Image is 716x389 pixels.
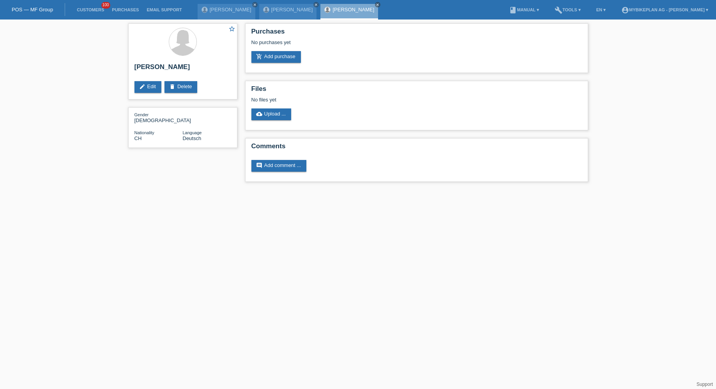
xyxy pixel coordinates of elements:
a: Support [697,382,713,387]
h2: Files [251,85,582,97]
a: EN ▾ [592,7,610,12]
i: book [509,6,517,14]
a: close [375,2,380,7]
a: close [313,2,319,7]
h2: [PERSON_NAME] [134,63,231,75]
i: delete [169,83,175,90]
a: editEdit [134,81,161,93]
i: add_shopping_cart [256,53,262,60]
a: [PERSON_NAME] [271,7,313,12]
a: close [252,2,258,7]
a: account_circleMybikeplan AG - [PERSON_NAME] ▾ [617,7,712,12]
a: [PERSON_NAME] [210,7,251,12]
a: Email Support [143,7,186,12]
div: No files yet [251,97,490,103]
a: deleteDelete [164,81,198,93]
a: star_border [228,25,235,34]
i: build [555,6,562,14]
i: close [376,3,380,7]
a: cloud_uploadUpload ... [251,108,292,120]
div: [DEMOGRAPHIC_DATA] [134,112,183,123]
h2: Comments [251,142,582,154]
a: bookManual ▾ [505,7,543,12]
i: edit [139,83,145,90]
i: close [253,3,257,7]
i: star_border [228,25,235,32]
h2: Purchases [251,28,582,39]
div: No purchases yet [251,39,582,51]
a: buildTools ▾ [551,7,585,12]
a: commentAdd comment ... [251,160,307,172]
a: Purchases [108,7,143,12]
i: comment [256,162,262,169]
span: 100 [101,2,111,9]
a: [PERSON_NAME] [332,7,374,12]
a: POS — MF Group [12,7,53,12]
span: Switzerland [134,135,142,141]
span: Nationality [134,130,154,135]
span: Language [183,130,202,135]
span: Deutsch [183,135,202,141]
i: account_circle [621,6,629,14]
a: add_shopping_cartAdd purchase [251,51,301,63]
span: Gender [134,112,149,117]
i: cloud_upload [256,111,262,117]
a: Customers [73,7,108,12]
i: close [314,3,318,7]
